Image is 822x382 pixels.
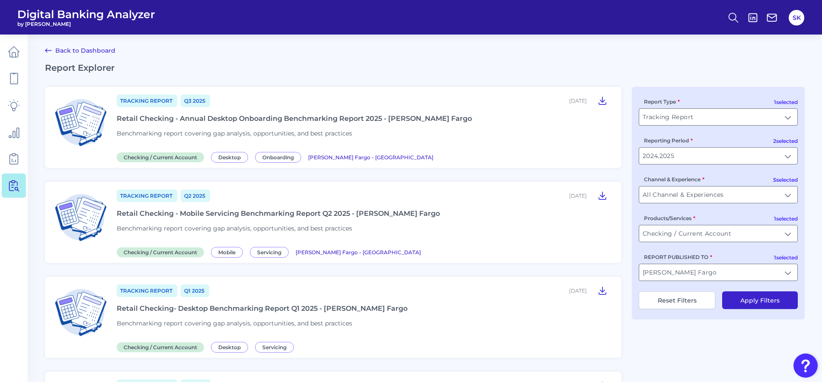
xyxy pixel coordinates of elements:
button: Retail Checking- Desktop Benchmarking Report Q1 2025 - Wells Fargo [594,284,611,297]
span: Benchmarking report covering gap analysis, opportunities, and best practices [117,319,352,327]
label: Products/Services [644,215,695,221]
a: Desktop [211,343,252,351]
a: Servicing [255,343,297,351]
button: Retail Checking - Mobile Servicing Benchmarking Report Q2 2025 - Wells Fargo [594,189,611,202]
a: Onboarding [255,153,305,161]
label: Channel & Experience [644,176,704,183]
a: Mobile [211,248,246,256]
span: Benchmarking report covering gap analysis, opportunities, and best practices [117,224,352,232]
span: Servicing [250,247,289,258]
div: [DATE] [569,98,587,104]
img: Checking / Current Account [52,94,110,152]
span: Desktop [211,152,248,163]
span: Checking / Current Account [117,342,204,352]
span: by [PERSON_NAME] [17,21,155,27]
span: Checking / Current Account [117,152,204,162]
span: [PERSON_NAME] Fargo - [GEOGRAPHIC_DATA] [296,249,421,256]
label: Report Type [644,98,680,105]
a: Desktop [211,153,252,161]
span: Desktop [211,342,248,353]
span: Digital Banking Analyzer [17,8,155,21]
a: [PERSON_NAME] Fargo - [GEOGRAPHIC_DATA] [308,153,433,161]
button: SK [789,10,804,25]
a: Tracking Report [117,95,177,107]
a: [PERSON_NAME] Fargo - [GEOGRAPHIC_DATA] [296,248,421,256]
span: Benchmarking report covering gap analysis, opportunities, and best practices [117,129,352,137]
span: Onboarding [255,152,301,163]
span: Mobile [211,247,243,258]
div: Retail Checking- Desktop Benchmarking Report Q1 2025 - [PERSON_NAME] Fargo [117,304,408,313]
label: REPORT PUBLISHED TO [644,254,712,260]
button: Open Resource Center [793,354,818,378]
a: Back to Dashboard [45,45,115,56]
span: [PERSON_NAME] Fargo - [GEOGRAPHIC_DATA] [308,154,433,161]
a: Checking / Current Account [117,153,207,161]
a: Q2 2025 [181,189,210,202]
a: Tracking Report [117,284,177,297]
a: Tracking Report [117,189,177,202]
button: Apply Filters [722,291,798,309]
a: Servicing [250,248,292,256]
a: Q3 2025 [181,95,210,107]
a: Checking / Current Account [117,248,207,256]
div: Retail Checking - Mobile Servicing Benchmarking Report Q2 2025 - [PERSON_NAME] Fargo [117,209,440,218]
a: Q1 2025 [181,284,209,297]
img: Checking / Current Account [52,189,110,246]
div: [DATE] [569,193,587,199]
span: Servicing [255,342,294,353]
button: Reset Filters [639,291,715,309]
button: Retail Checking - Annual Desktop Onboarding Benchmarking Report 2025 - Wells Fargo [594,94,611,107]
a: Checking / Current Account [117,343,207,351]
span: Checking / Current Account [117,247,204,257]
label: Reporting Period [644,137,693,144]
h2: Report Explorer [45,63,805,73]
div: Retail Checking - Annual Desktop Onboarding Benchmarking Report 2025 - [PERSON_NAME] Fargo [117,114,472,123]
img: Checking / Current Account [52,284,110,341]
div: [DATE] [569,287,587,294]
